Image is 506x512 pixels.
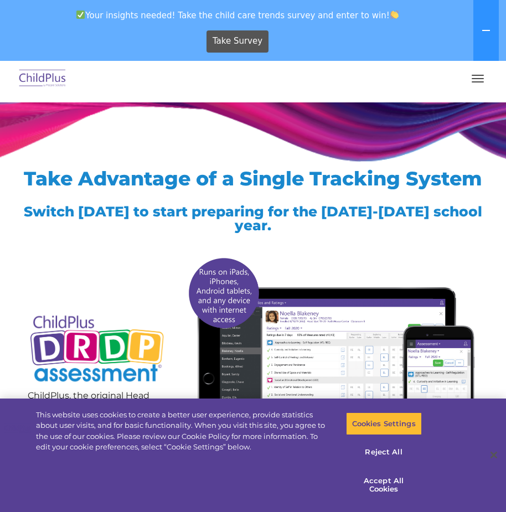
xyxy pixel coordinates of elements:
[24,203,482,234] span: Switch [DATE] to start preparing for the [DATE]-[DATE] school year.
[206,30,269,53] a: Take Survey
[346,412,422,436] button: Cookies Settings
[36,410,331,453] div: This website uses cookies to create a better user experience, provide statistics about user visit...
[183,252,478,478] img: All-devices
[390,11,399,19] img: 👏
[482,443,506,467] button: Close
[28,390,162,494] span: ChildPlus, the original Head Start data management software, has combined with the nationally-ren...
[76,11,85,19] img: ✅
[346,441,422,464] button: Reject All
[17,66,69,92] img: ChildPlus by Procare Solutions
[24,167,482,190] span: Take Advantage of a Single Tracking System
[4,4,471,26] span: Your insights needed! Take the child care trends survey and enter to win!
[28,307,167,392] img: Copyright - DRDP Logo
[213,32,262,51] span: Take Survey
[346,469,422,501] button: Accept All Cookies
